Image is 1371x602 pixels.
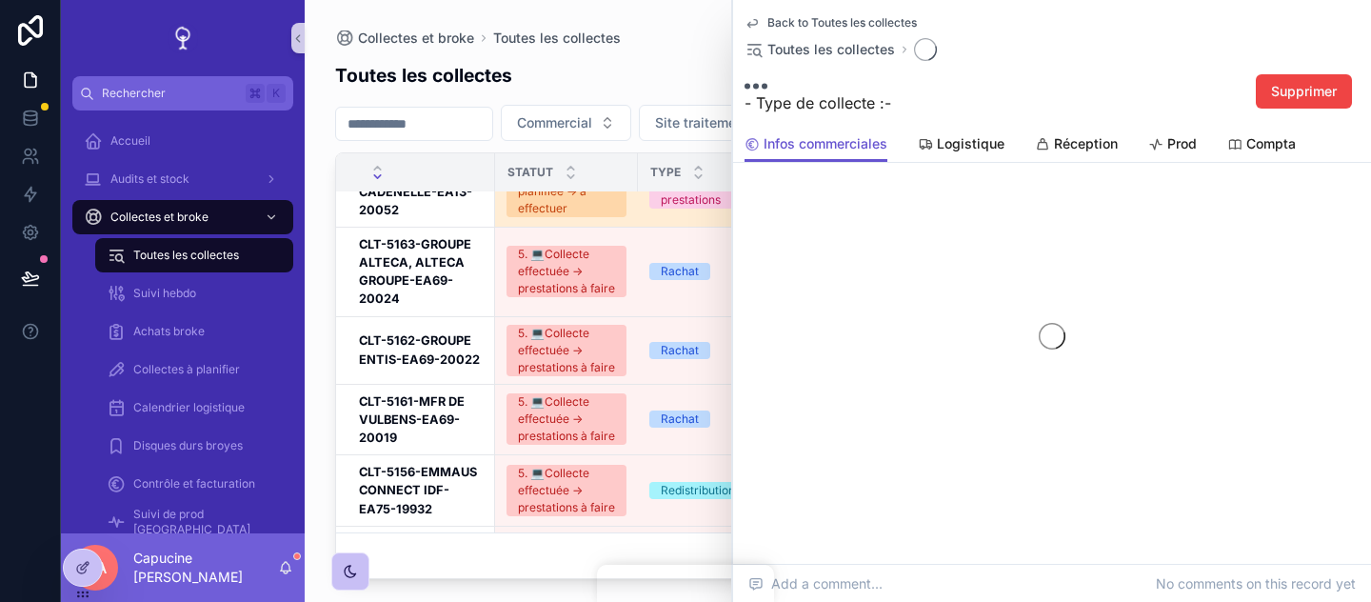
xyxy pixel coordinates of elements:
[95,505,293,539] a: Suivi de prod [GEOGRAPHIC_DATA]
[359,463,484,518] a: CLT-5156-EMMAUS CONNECT IDF-EA75-19932
[649,342,769,359] a: Rachat
[1156,574,1356,593] span: No comments on this record yet
[661,411,699,428] div: Rachat
[518,465,615,516] div: 5. 💻Collecte effectuée -> prestations à faire
[1167,134,1197,153] span: Prod
[110,171,189,187] span: Audits et stock
[507,246,626,297] a: 5. 💻Collecte effectuée -> prestations à faire
[764,134,887,153] span: Infos commerciales
[649,411,769,428] a: Rachat
[1246,134,1296,153] span: Compta
[518,325,615,376] div: 5. 💻Collecte effectuée -> prestations à faire
[1148,127,1197,165] a: Prod
[95,467,293,501] a: Contrôle et facturation
[661,263,699,280] div: Rachat
[748,574,883,593] span: Add a comment...
[639,105,787,141] button: Select Button
[72,76,293,110] button: RechercherK
[661,482,735,499] div: Redistribution
[1054,134,1118,153] span: Réception
[359,331,484,368] a: CLT-5162-GROUPE ENTIS-EA69-20022
[133,400,245,415] span: Calendrier logistique
[335,29,474,48] a: Collectes et broke
[133,438,243,453] span: Disques durs broyes
[133,324,205,339] span: Achats broke
[72,200,293,234] a: Collectes et broke
[918,127,1004,165] a: Logistique
[95,314,293,349] a: Achats broke
[767,40,895,59] span: Toutes les collectes
[72,124,293,158] a: Accueil
[95,352,293,387] a: Collectes à planifier
[110,133,150,149] span: Accueil
[359,235,484,309] a: CLT-5163-GROUPE ALTECA, ALTECA GROUPE-EA69-20024
[95,276,293,311] a: Suivi hebdo
[507,165,553,180] span: Statut
[649,263,769,280] a: Rachat
[133,549,278,587] p: Capucine [PERSON_NAME]
[937,134,1004,153] span: Logistique
[133,286,196,301] span: Suivi hebdo
[518,246,615,297] div: 5. 💻Collecte effectuée -> prestations à faire
[95,429,293,463] a: Disques durs broyes
[650,165,681,180] span: Type
[1271,82,1337,101] span: Supprimer
[61,110,305,533] div: scrollable content
[1227,127,1296,165] a: Compta
[95,391,293,425] a: Calendrier logistique
[133,248,239,263] span: Toutes les collectes
[745,40,895,59] a: Toutes les collectes
[133,476,255,492] span: Contrôle et facturation
[507,325,626,376] a: 5. 💻Collecte effectuée -> prestations à faire
[268,86,284,101] span: K
[359,392,484,448] a: CLT-5161-MFR DE VULBENS-EA69-20019
[745,91,891,114] span: - Type de collecte : -
[501,105,631,141] button: Select Button
[110,210,209,225] span: Collectes et broke
[507,393,626,445] a: 5. 💻Collecte effectuée -> prestations à faire
[168,23,198,53] img: App logo
[335,62,512,89] h1: Toutes les collectes
[517,113,592,132] span: Commercial
[1256,74,1352,109] button: Supprimer
[655,113,748,132] span: Site traitement
[518,393,615,445] div: 5. 💻Collecte effectuée -> prestations à faire
[767,15,917,30] span: Back to Toutes les collectes
[95,238,293,272] a: Toutes les collectes
[1035,127,1118,165] a: Réception
[493,29,621,48] a: Toutes les collectes
[745,127,887,163] a: Infos commerciales
[72,162,293,196] a: Audits et stock
[745,15,917,30] a: Back to Toutes les collectes
[102,86,238,101] span: Rechercher
[133,507,274,537] span: Suivi de prod [GEOGRAPHIC_DATA]
[358,29,474,48] span: Collectes et broke
[507,465,626,516] a: 5. 💻Collecte effectuée -> prestations à faire
[649,482,769,499] a: Redistribution
[133,362,240,377] span: Collectes à planifier
[661,342,699,359] div: Rachat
